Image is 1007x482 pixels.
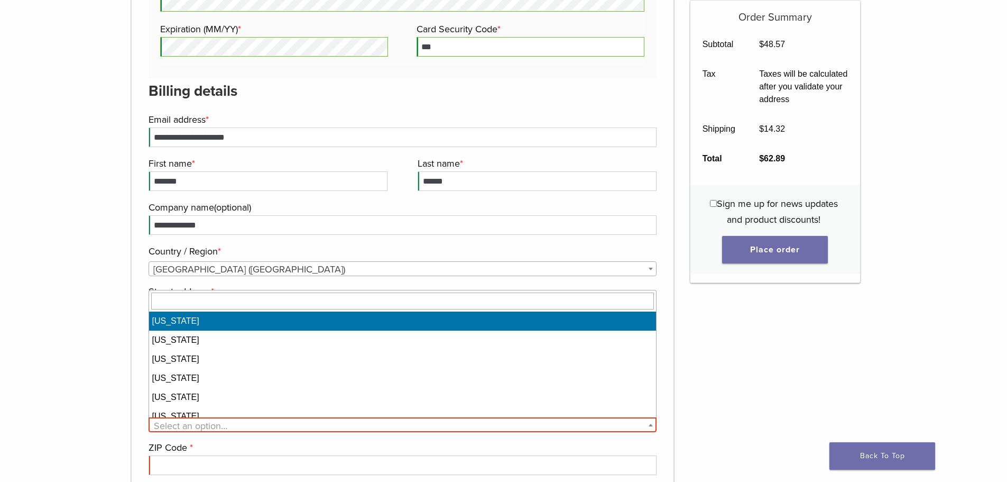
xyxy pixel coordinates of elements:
[417,21,642,37] label: Card Security Code
[759,40,785,49] bdi: 48.57
[149,112,654,128] label: Email address
[710,200,717,207] input: Sign me up for news updates and product discounts!
[722,236,828,263] button: Place order
[149,331,657,350] li: [US_STATE]
[149,440,654,456] label: ZIP Code
[690,1,860,24] h5: Order Summary
[149,156,385,171] label: First name
[690,144,747,174] th: Total
[759,154,785,163] bdi: 62.89
[149,407,657,426] li: [US_STATE]
[759,124,764,133] span: $
[759,40,764,49] span: $
[759,154,764,163] span: $
[160,21,385,37] label: Expiration (MM/YY)
[690,59,747,114] th: Tax
[149,312,657,331] li: [US_STATE]
[149,369,657,388] li: [US_STATE]
[154,420,227,432] span: Select an option…
[149,243,654,259] label: Country / Region
[690,30,747,59] th: Subtotal
[690,114,747,144] th: Shipping
[747,59,860,114] td: Taxes will be calculated after you validate your address
[149,78,657,104] h3: Billing details
[418,156,654,171] label: Last name
[149,284,654,299] label: Street address
[149,388,657,407] li: [US_STATE]
[149,417,657,432] span: State
[759,124,785,133] bdi: 14.32
[149,350,657,369] li: [US_STATE]
[214,202,251,213] span: (optional)
[149,199,654,215] label: Company name
[149,262,657,277] span: United States (US)
[829,442,935,470] a: Back To Top
[717,198,838,225] span: Sign me up for news updates and product discounts!
[149,261,657,276] span: Country / Region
